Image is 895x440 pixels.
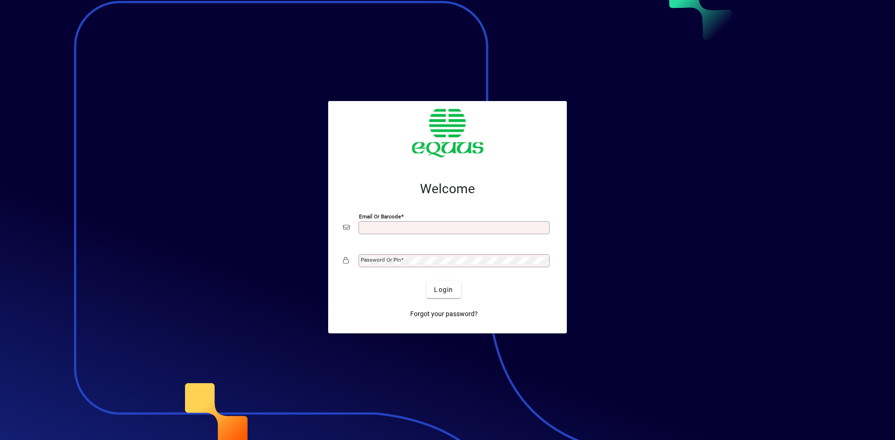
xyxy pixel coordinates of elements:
mat-label: Password or Pin [361,257,401,263]
a: Forgot your password? [406,305,482,322]
mat-label: Email or Barcode [359,213,401,220]
button: Login [427,281,461,298]
span: Forgot your password? [410,309,478,319]
span: Login [434,285,453,295]
h2: Welcome [343,181,552,197]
